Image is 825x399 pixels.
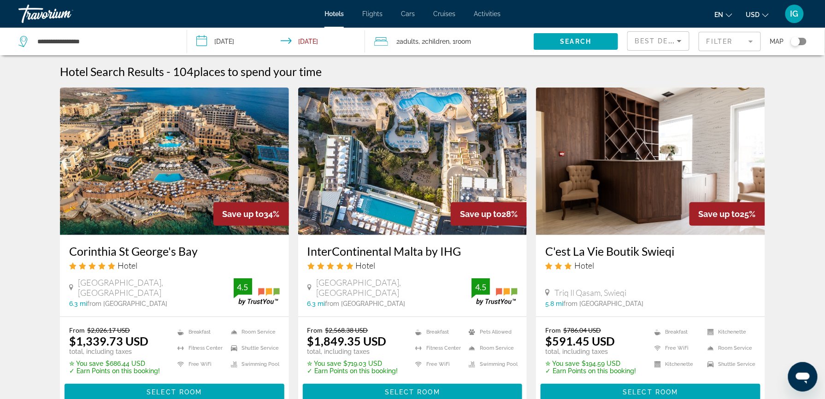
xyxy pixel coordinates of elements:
[298,88,527,235] img: Hotel image
[545,326,561,334] span: From
[689,202,765,226] div: 25%
[545,260,756,270] div: 3 star Hotel
[173,342,226,354] li: Fitness Center
[194,65,322,78] span: places to spend your time
[411,342,464,354] li: Fitness Center
[455,38,471,45] span: Room
[213,202,289,226] div: 34%
[545,348,636,355] p: total, including taxes
[788,362,818,392] iframe: Button to launch messaging window
[18,2,111,26] a: Travorium
[226,342,280,354] li: Shuttle Service
[650,358,703,370] li: Kitchenette
[545,334,615,348] ins: $591.45 USD
[574,260,594,270] span: Hotel
[69,348,160,355] p: total, including taxes
[307,360,342,367] span: ✮ You save
[545,244,756,258] a: C'est La Vie Boutik Swieqi
[536,88,765,235] a: Hotel image
[166,65,171,78] span: -
[715,11,724,18] span: en
[325,326,368,334] del: $2,568.38 USD
[545,360,579,367] span: ✮ You save
[307,348,398,355] p: total, including taxes
[464,342,518,354] li: Room Service
[746,8,769,21] button: Change currency
[226,326,280,338] li: Room Service
[173,326,226,338] li: Breakfast
[554,288,626,298] span: Triq Il Qasam, Swieqi
[703,342,756,354] li: Room Service
[147,388,202,396] span: Select Room
[303,386,523,396] a: Select Room
[411,358,464,370] li: Free WiFi
[173,358,226,370] li: Free WiFi
[325,300,406,307] span: from [GEOGRAPHIC_DATA]
[400,38,418,45] span: Adults
[783,4,807,23] button: User Menu
[471,282,490,293] div: 4.5
[545,360,636,367] p: $194.59 USD
[541,386,760,396] a: Select Room
[563,326,601,334] del: $786.04 USD
[307,260,518,270] div: 5 star Hotel
[78,277,234,298] span: [GEOGRAPHIC_DATA], [GEOGRAPHIC_DATA]
[173,65,322,78] h2: 104
[365,28,534,55] button: Travelers: 2 adults, 2 children
[223,209,264,219] span: Save up to
[433,10,455,18] a: Cruises
[69,244,280,258] a: Corinthia St George's Bay
[464,358,518,370] li: Swimming Pool
[451,202,527,226] div: 28%
[418,35,449,48] span: , 2
[770,35,784,48] span: Map
[65,386,284,396] a: Select Room
[187,28,365,55] button: Check-in date: Oct 5, 2025 Check-out date: Oct 9, 2025
[69,334,148,348] ins: $1,339.73 USD
[60,88,289,235] img: Hotel image
[650,342,703,354] li: Free WiFi
[385,388,440,396] span: Select Room
[746,11,760,18] span: USD
[545,300,563,307] span: 5.8 mi
[784,37,807,46] button: Toggle map
[307,360,398,367] p: $719.03 USD
[623,388,678,396] span: Select Room
[471,278,518,305] img: trustyou-badge.svg
[411,326,464,338] li: Breakfast
[650,326,703,338] li: Breakfast
[715,8,732,21] button: Change language
[307,244,518,258] a: InterContinental Malta by IHG
[362,10,383,18] a: Flights
[316,277,472,298] span: [GEOGRAPHIC_DATA], [GEOGRAPHIC_DATA]
[307,300,325,307] span: 6.3 mi
[396,35,418,48] span: 2
[87,300,167,307] span: from [GEOGRAPHIC_DATA]
[449,35,471,48] span: , 1
[699,31,761,52] button: Filter
[324,10,344,18] a: Hotels
[401,10,415,18] a: Cars
[69,367,160,375] p: ✓ Earn Points on this booking!
[790,9,799,18] span: IG
[635,35,682,47] mat-select: Sort by
[69,326,85,334] span: From
[69,360,160,367] p: $686.44 USD
[356,260,376,270] span: Hotel
[545,367,636,375] p: ✓ Earn Points on this booking!
[60,65,164,78] h1: Hotel Search Results
[69,300,87,307] span: 6.3 mi
[474,10,501,18] span: Activities
[560,38,592,45] span: Search
[464,326,518,338] li: Pets Allowed
[563,300,643,307] span: from [GEOGRAPHIC_DATA]
[635,37,683,45] span: Best Deals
